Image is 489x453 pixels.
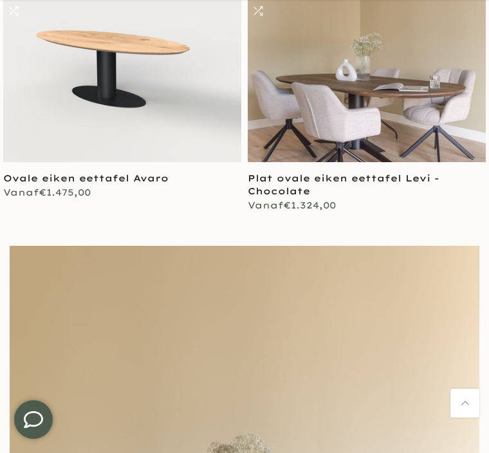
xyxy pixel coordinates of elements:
span: Vanaf [3,187,39,198]
div: €1.475,00 [3,185,241,201]
a: Plat ovale eiken eettafel Levi - Chocolate [248,172,439,197]
a: Ovale eiken eettafel Avaro [3,172,169,184]
div: €1.324,00 [248,198,486,214]
span: Vanaf [248,199,284,211]
a: Terug naar boven [450,389,479,418]
iframe: toggle-frame [1,387,66,452]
